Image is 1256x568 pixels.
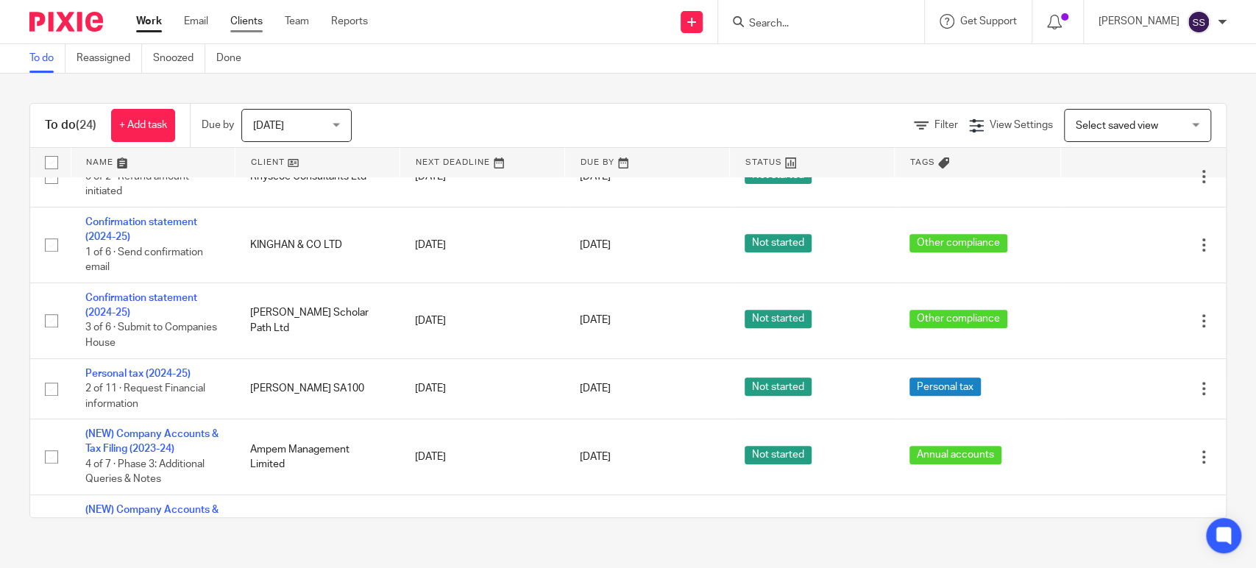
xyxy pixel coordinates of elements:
[909,158,934,166] span: Tags
[909,310,1007,328] span: Other compliance
[29,44,65,73] a: To do
[400,283,565,358] td: [DATE]
[85,217,197,242] a: Confirmation statement (2024-25)
[85,459,205,485] span: 4 of 7 · Phase 3: Additional Queries & Notes
[77,44,142,73] a: Reassigned
[85,369,191,379] a: Personal tax (2024-25)
[909,446,1001,464] span: Annual accounts
[580,383,611,394] span: [DATE]
[235,358,400,419] td: [PERSON_NAME] SA100
[45,118,96,133] h1: To do
[216,44,252,73] a: Done
[235,283,400,358] td: [PERSON_NAME] Scholar Path Ltd
[111,109,175,142] a: + Add task
[85,383,205,409] span: 2 of 11 · Request Financial information
[285,14,309,29] a: Team
[85,171,189,197] span: 0 of 2 · Refund amount initiated
[153,44,205,73] a: Snoozed
[1099,14,1179,29] p: [PERSON_NAME]
[235,419,400,495] td: Ampem Management Limited
[184,14,208,29] a: Email
[29,12,103,32] img: Pixie
[745,234,812,252] span: Not started
[400,207,565,283] td: [DATE]
[253,121,284,131] span: [DATE]
[580,240,611,250] span: [DATE]
[1187,10,1210,34] img: svg%3E
[85,505,219,530] a: (NEW) Company Accounts & Tax Filing (2024-25)
[202,118,234,132] p: Due by
[748,18,880,31] input: Search
[136,14,162,29] a: Work
[85,323,217,349] span: 3 of 6 · Submit to Companies House
[85,247,203,273] span: 1 of 6 · Send confirmation email
[909,234,1007,252] span: Other compliance
[934,120,958,130] span: Filter
[400,358,565,419] td: [DATE]
[235,207,400,283] td: KINGHAN & CO LTD
[909,377,981,396] span: Personal tax
[85,293,197,318] a: Confirmation statement (2024-25)
[745,446,812,464] span: Not started
[76,119,96,131] span: (24)
[580,316,611,326] span: [DATE]
[960,16,1017,26] span: Get Support
[331,14,368,29] a: Reports
[745,377,812,396] span: Not started
[745,310,812,328] span: Not started
[1076,121,1158,131] span: Select saved view
[990,120,1053,130] span: View Settings
[85,429,219,454] a: (NEW) Company Accounts & Tax Filing (2023-24)
[400,419,565,495] td: [DATE]
[230,14,263,29] a: Clients
[580,452,611,462] span: [DATE]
